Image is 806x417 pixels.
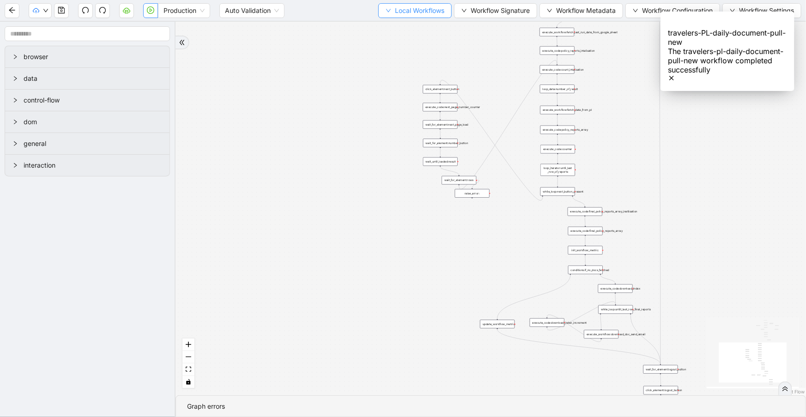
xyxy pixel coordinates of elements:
[423,139,458,147] div: wait_for_element:number_button
[540,164,575,176] div: loop_iterator:until_last _row_of_reports
[539,3,623,18] button: downWorkflow Metadata
[540,46,575,55] div: execute_code:policy_reports_intalisation
[5,111,170,133] div: dom
[540,145,575,154] div: execute_code:counter
[540,65,575,74] div: execute_code:count_intalisation
[423,103,458,112] div: execute_code:next_page_number_counter
[598,284,633,293] div: execute_code:download_index
[547,315,601,342] g: Edge from execute_workflow:download_doc_send_email to execute_code:download_index_increment
[540,187,575,196] div: while_loop:next_button_present
[179,39,185,46] span: double-right
[472,180,479,188] g: Edge from wait_for_element:rows to raise_error:
[633,8,638,13] span: down
[423,85,458,94] div: click_element:next_button
[643,365,678,374] div: wait_for_element:logout_button
[225,4,279,18] span: Auto Validation
[33,7,39,14] span: cloud-upload
[12,141,18,146] span: right
[643,386,678,395] div: click_element:logout_button
[668,47,787,74] div: The travelers-pl-daily-document-pull-new workflow completed successfully
[642,6,713,16] span: Workflow Configuration
[600,275,615,283] g: Edge from conditions:if_no_docs_fetched to execute_code:download_index
[24,95,162,105] span: control-flow
[123,6,130,14] span: cloud-server
[442,176,476,185] div: wait_for_element:rows
[182,376,194,388] button: toggle interactivity
[5,90,170,111] div: control-flow
[469,201,475,207] span: plus-circle
[423,120,458,129] div: wait_for_element:next_page_load
[24,117,162,127] span: dom
[530,318,564,327] div: execute_code:download_index_increment
[540,85,575,93] div: loop_data:number_of_result
[78,3,93,18] button: undo
[5,155,170,176] div: interaction
[24,160,162,170] span: interaction
[480,320,515,329] div: update_workflow_metric:
[5,133,170,154] div: general
[459,60,557,189] g: Edge from wait_for_element:rows to execute_code:count_intalisation
[8,6,16,14] span: arrow-left
[182,351,194,363] button: zoom out
[99,6,106,14] span: redo
[781,389,805,394] a: React Flow attribution
[540,126,575,134] div: execute_code:policy_reports_array
[24,73,162,84] span: data
[540,106,575,115] div: execute_workflow:fetch_data_from_pl
[12,97,18,103] span: right
[782,386,788,392] span: double-right
[568,227,603,235] div: execute_code:final_policy_reports_array
[12,119,18,125] span: right
[455,189,490,198] div: raise_error:
[547,302,616,330] g: Edge from execute_code:download_index_increment to while_loop:untill_last_row_final_reports
[547,8,552,13] span: down
[29,3,52,18] button: cloud-uploaddown
[568,207,602,216] div: execute_code:final_policy_reports_array_inatlisation
[5,46,170,67] div: browser
[539,28,574,36] div: execute_workflow:fetch_last_run_date_from_google_sheet
[54,3,69,18] button: save
[95,3,110,18] button: redo
[147,6,154,14] span: play-circle
[573,197,585,206] g: Edge from while_loop:next_button_present to execute_code:final_policy_reports_array_inatlisation
[12,163,18,168] span: right
[568,246,603,255] div: init_workflow_metric:
[378,3,452,18] button: downLocal Workflows
[568,266,603,274] div: conditions:if_no_docs_fetched
[423,157,458,166] div: wait_until_loaded:result
[440,80,543,201] g: Edge from while_loop:next_button_present to click_element:next_button
[24,139,162,149] span: general
[24,52,162,62] span: browser
[471,6,530,16] span: Workflow Signature
[556,6,616,16] span: Workflow Metadata
[58,6,65,14] span: save
[625,3,720,18] button: downWorkflow Configuration
[43,8,48,13] span: down
[584,330,618,339] div: execute_workflow:download_doc_send_email
[461,8,467,13] span: down
[668,28,787,47] div: travelers-PL-daily-document-pull-new
[5,3,19,18] button: arrow-left
[143,3,158,18] button: play-circle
